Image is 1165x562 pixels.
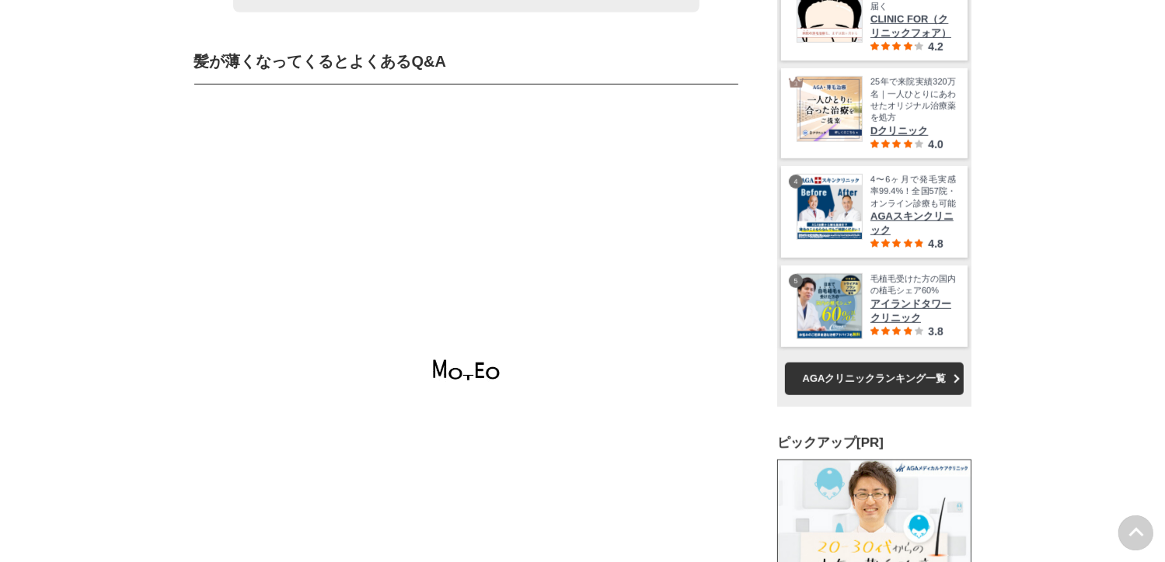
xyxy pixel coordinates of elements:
h3: ピックアップ[PR] [777,434,971,452]
span: 4〜6ヶ月で発毛実感率99.4%！全国57院・オンライン診療も可能 [870,174,956,210]
img: AGAスキンクリニック [797,175,862,239]
span: AGAスキンクリニック [870,210,956,238]
span: Dクリニック [870,124,956,138]
a: AGAクリニックランキング一覧 [785,363,964,395]
span: 25年で来院実績320万名｜一人ひとりにあわせたオリジナル治療薬を処方 [870,76,956,124]
span: 4.2 [928,40,943,53]
a: Dクリニック 25年で来院実績320万名｜一人ひとりにあわせたオリジナル治療薬を処方 Dクリニック 4.0 [797,76,956,151]
span: 4.0 [928,138,943,151]
span: CLINIC FOR（クリニックフォア） [870,12,956,40]
a: アイランドタワークリニック 毛植毛受けた方の国内の植毛シェア60% アイランドタワークリニック 3.8 [797,273,956,339]
img: PAGE UP [1118,515,1153,550]
span: 3.8 [928,325,943,338]
img: Dクリニック [797,77,862,141]
a: AGAスキンクリニック 4〜6ヶ月で発毛実感率99.4%！全国57院・オンライン診療も可能 AGAスキンクリニック 4.8 [797,174,956,250]
img: アイランドタワークリニック [797,274,862,338]
span: 毛植毛受けた方の国内の植毛シェア60% [870,273,956,297]
span: 4.8 [928,238,943,250]
span: アイランドタワークリニック [870,297,956,325]
strong: 髪が薄くなってくるとよくあるQ&A [194,53,446,70]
